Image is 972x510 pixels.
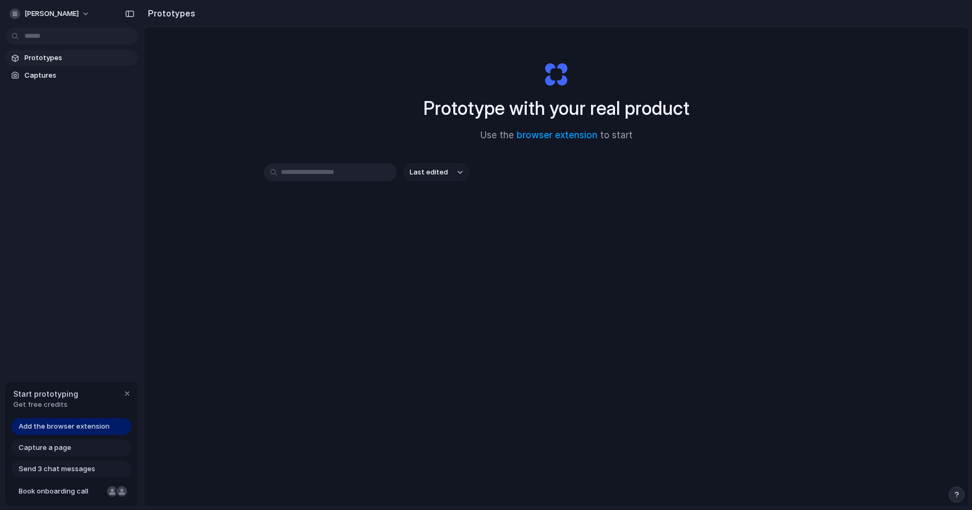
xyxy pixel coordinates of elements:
span: Captures [24,70,134,81]
span: Send 3 chat messages [19,464,95,474]
span: Start prototyping [13,388,78,399]
div: Christian Iacullo [115,485,128,498]
span: Capture a page [19,442,71,453]
a: Book onboarding call [11,483,131,500]
span: Get free credits [13,399,78,410]
button: Last edited [403,163,469,181]
button: [PERSON_NAME] [5,5,95,22]
a: browser extension [517,130,597,140]
span: Add the browser extension [19,421,110,432]
span: Use the to start [480,129,633,143]
div: Nicole Kubica [106,485,119,498]
a: Prototypes [5,50,138,66]
span: Book onboarding call [19,486,103,497]
span: Prototypes [24,53,134,63]
h1: Prototype with your real product [423,94,689,122]
span: Last edited [410,167,448,178]
a: Captures [5,68,138,83]
span: [PERSON_NAME] [24,9,79,19]
h2: Prototypes [144,7,195,20]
